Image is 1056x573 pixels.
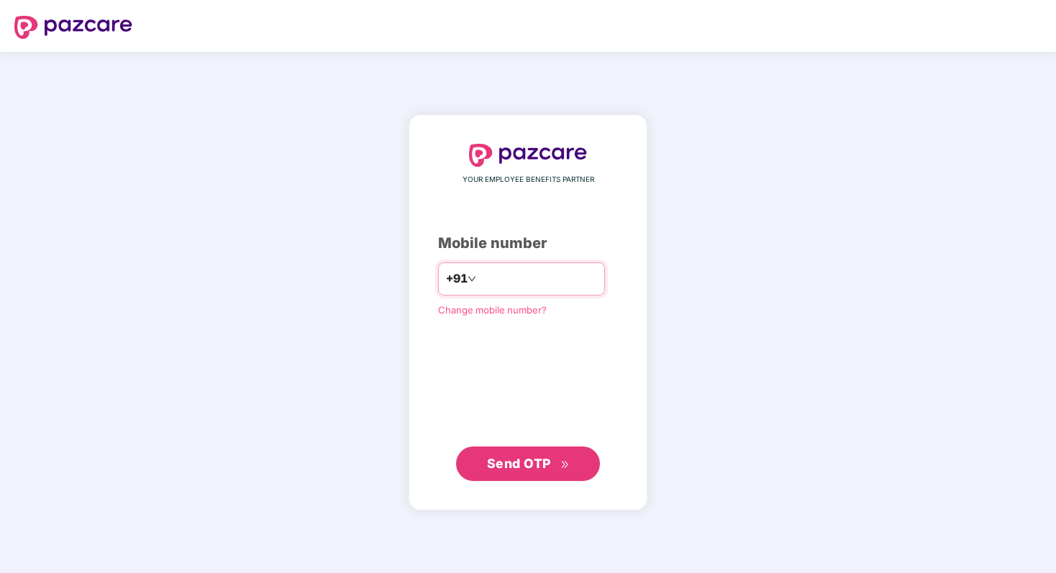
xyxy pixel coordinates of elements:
[438,232,618,255] div: Mobile number
[463,174,594,185] span: YOUR EMPLOYEE BENEFITS PARTNER
[446,270,468,288] span: +91
[487,456,551,471] span: Send OTP
[14,16,132,39] img: logo
[468,275,476,283] span: down
[456,446,600,481] button: Send OTPdouble-right
[469,144,587,167] img: logo
[560,460,570,469] span: double-right
[438,304,547,316] a: Change mobile number?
